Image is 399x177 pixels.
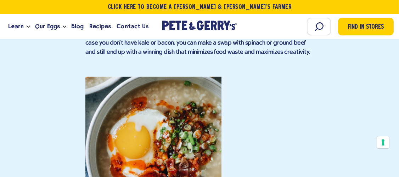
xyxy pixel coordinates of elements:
span: Learn [8,22,24,31]
span: Contact Us [117,22,148,31]
a: Our Eggs [32,17,63,36]
span: Our Eggs [35,22,60,31]
button: Open the dropdown menu for Our Eggs [63,25,66,28]
button: Open the dropdown menu for Learn [27,25,30,28]
span: Find in Stores [348,23,384,32]
span: Recipes [89,22,111,31]
a: Blog [68,17,86,36]
button: Your consent preferences for tracking technologies [377,136,389,148]
a: Learn [5,17,27,36]
span: Blog [71,22,84,31]
a: Contact Us [114,17,151,36]
a: Find in Stores [338,18,394,35]
a: Recipes [86,17,114,36]
input: Search [307,18,331,35]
